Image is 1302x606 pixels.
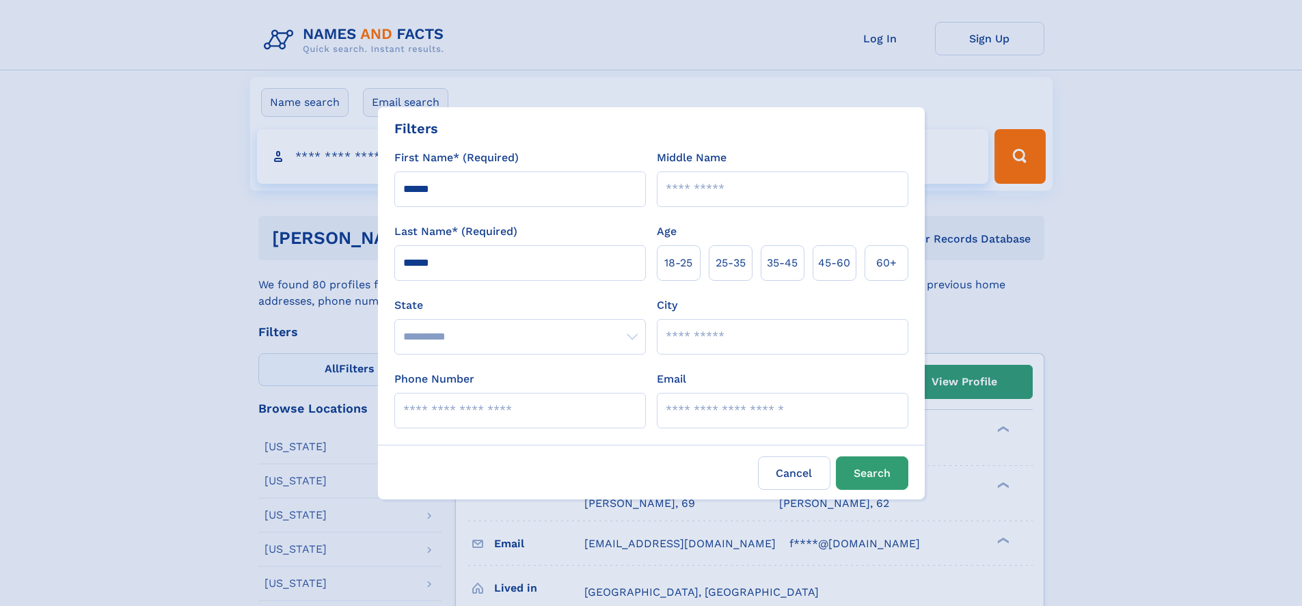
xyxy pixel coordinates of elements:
label: City [657,297,677,314]
label: Middle Name [657,150,727,166]
span: 35‑45 [767,255,798,271]
label: Age [657,223,677,240]
label: Phone Number [394,371,474,387]
label: Email [657,371,686,387]
span: 18‑25 [664,255,692,271]
label: First Name* (Required) [394,150,519,166]
label: State [394,297,646,314]
button: Search [836,456,908,490]
label: Cancel [758,456,830,490]
span: 25‑35 [716,255,746,271]
span: 45‑60 [818,255,850,271]
div: Filters [394,118,438,139]
label: Last Name* (Required) [394,223,517,240]
span: 60+ [876,255,897,271]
